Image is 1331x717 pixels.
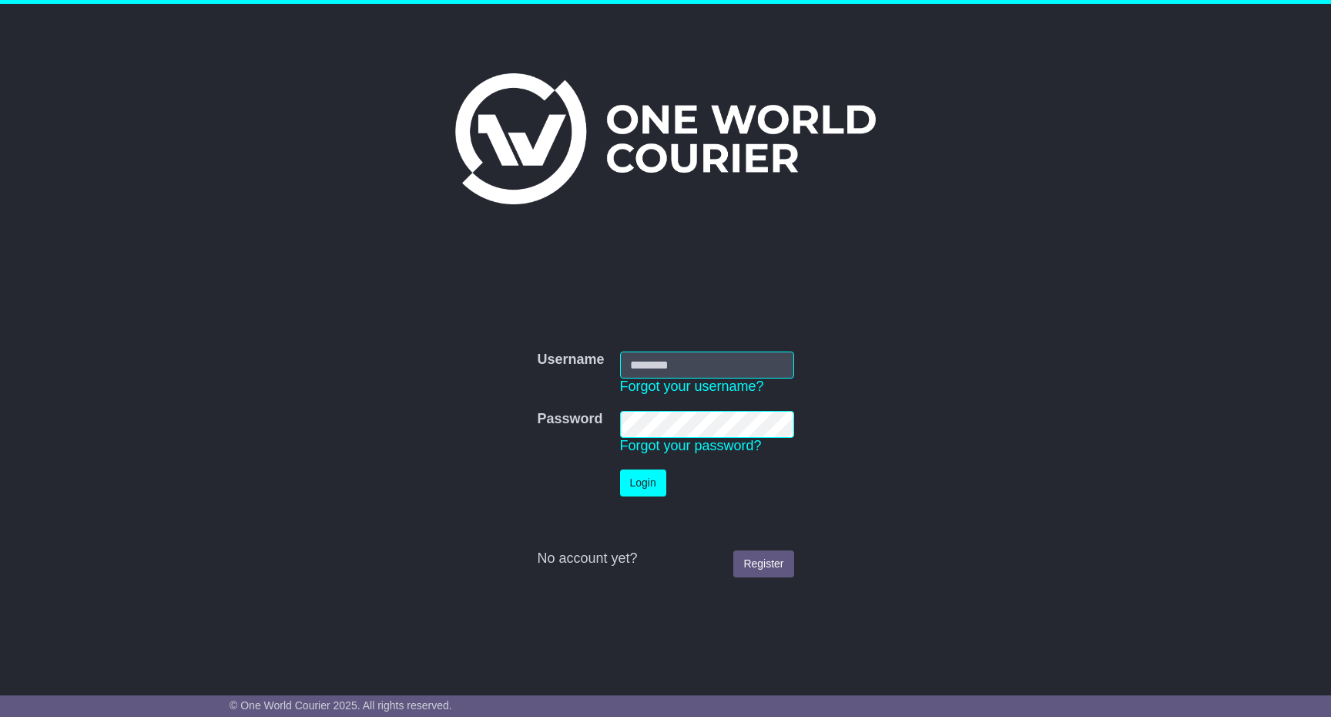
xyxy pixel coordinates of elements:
label: Password [537,411,602,428]
span: © One World Courier 2025. All rights reserved. [230,699,452,712]
label: Username [537,352,604,369]
a: Forgot your username? [620,379,764,394]
div: No account yet? [537,550,793,567]
img: One World [455,73,876,204]
a: Forgot your password? [620,438,762,453]
button: Login [620,470,666,497]
a: Register [733,550,793,577]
